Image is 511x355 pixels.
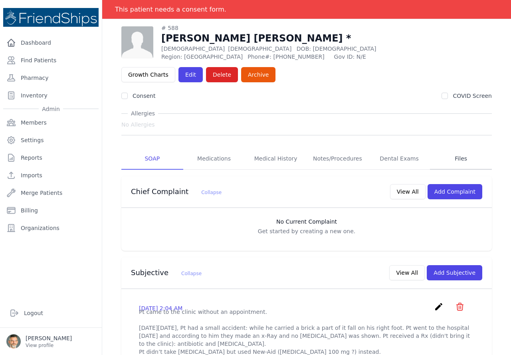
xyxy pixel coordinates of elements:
h1: [PERSON_NAME] [PERSON_NAME] * [161,32,420,45]
i: create [434,302,444,311]
img: Medical Missions EMR [3,8,99,27]
span: Phone#: [PHONE_NUMBER] [248,53,329,61]
a: Billing [3,202,99,218]
a: Medications [183,148,245,170]
a: Merge Patients [3,185,99,201]
span: Collapse [181,271,202,276]
a: Files [430,148,492,170]
span: Admin [39,105,63,113]
p: [DATE] 2:04 AM [139,304,182,312]
p: View profile [26,342,72,349]
a: Members [3,115,99,131]
button: View All [389,265,425,280]
a: [PERSON_NAME] View profile [6,334,95,349]
h3: Chief Complaint [131,187,222,196]
a: Reports [3,150,99,166]
a: Dental Exams [368,148,430,170]
a: Find Patients [3,52,99,68]
a: Imports [3,167,99,183]
a: Dashboard [3,35,99,51]
span: Allergies [128,109,158,117]
p: [PERSON_NAME] [26,334,72,342]
label: Consent [133,93,155,99]
button: View All [390,184,426,199]
div: # 588 [161,24,420,32]
span: Collapse [201,190,222,195]
a: Archive [241,67,275,82]
a: SOAP [121,148,183,170]
a: Edit [178,67,203,82]
a: Growth Charts [121,67,175,82]
label: COVID Screen [453,93,492,99]
button: Add Subjective [427,265,482,280]
h3: Subjective [131,268,202,278]
a: Medical History [245,148,307,170]
p: [DEMOGRAPHIC_DATA] [161,45,420,53]
button: Delete [206,67,238,82]
span: [DEMOGRAPHIC_DATA] [228,46,291,52]
span: Gov ID: N/E [334,53,420,61]
a: create [434,305,446,313]
a: Organizations [3,220,99,236]
a: Logout [6,305,95,321]
a: Settings [3,132,99,148]
img: person-242608b1a05df3501eefc295dc1bc67a.jpg [121,26,153,58]
span: DOB: [DEMOGRAPHIC_DATA] [297,46,376,52]
nav: Tabs [121,148,492,170]
button: Add Complaint [428,184,482,199]
h3: No Current Complaint [129,218,484,226]
span: Region: [GEOGRAPHIC_DATA] [161,53,243,61]
span: No Allergies [121,121,155,129]
a: Notes/Procedures [307,148,368,170]
a: Inventory [3,87,99,103]
a: Pharmacy [3,70,99,86]
p: Get started by creating a new one. [129,227,484,235]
